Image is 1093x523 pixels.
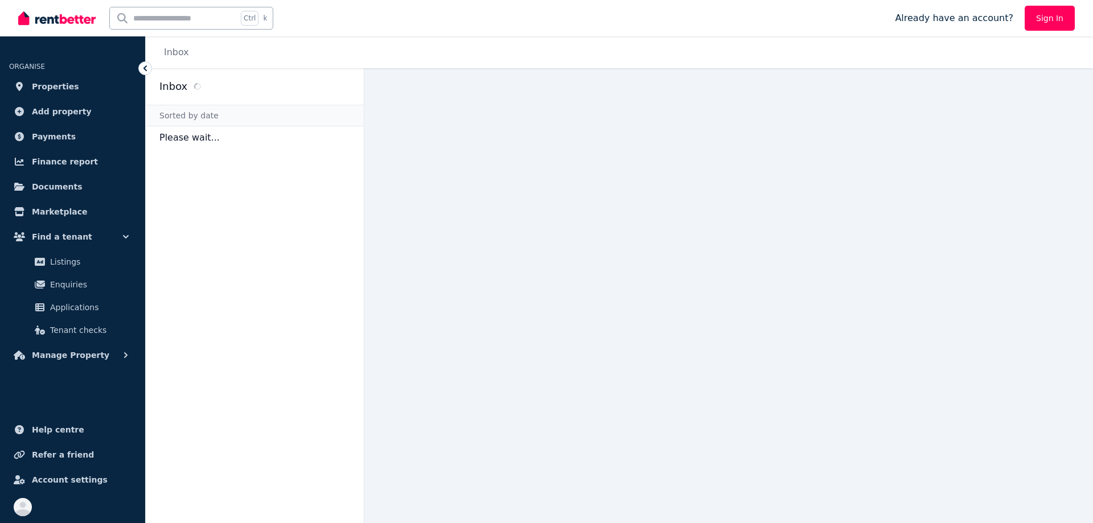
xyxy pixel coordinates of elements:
[9,344,136,366] button: Manage Property
[9,150,136,173] a: Finance report
[9,468,136,491] a: Account settings
[9,443,136,466] a: Refer a friend
[32,80,79,93] span: Properties
[263,14,267,23] span: k
[9,63,45,71] span: ORGANISE
[9,418,136,441] a: Help centre
[241,11,258,26] span: Ctrl
[9,100,136,123] a: Add property
[32,180,83,193] span: Documents
[14,250,132,273] a: Listings
[1025,6,1075,31] a: Sign In
[9,225,136,248] button: Find a tenant
[32,130,76,143] span: Payments
[9,125,136,148] a: Payments
[32,155,98,168] span: Finance report
[50,255,127,269] span: Listings
[32,473,108,487] span: Account settings
[895,11,1013,25] span: Already have an account?
[32,205,87,219] span: Marketplace
[14,296,132,319] a: Applications
[50,323,127,337] span: Tenant checks
[32,105,92,118] span: Add property
[146,126,364,149] p: Please wait...
[9,200,136,223] a: Marketplace
[50,278,127,291] span: Enquiries
[14,273,132,296] a: Enquiries
[32,230,92,244] span: Find a tenant
[32,448,94,462] span: Refer a friend
[32,423,84,436] span: Help centre
[32,348,109,362] span: Manage Property
[9,175,136,198] a: Documents
[146,36,203,68] nav: Breadcrumb
[14,319,132,341] a: Tenant checks
[18,10,96,27] img: RentBetter
[9,75,136,98] a: Properties
[159,79,187,94] h2: Inbox
[50,300,127,314] span: Applications
[164,47,189,57] a: Inbox
[146,105,364,126] div: Sorted by date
